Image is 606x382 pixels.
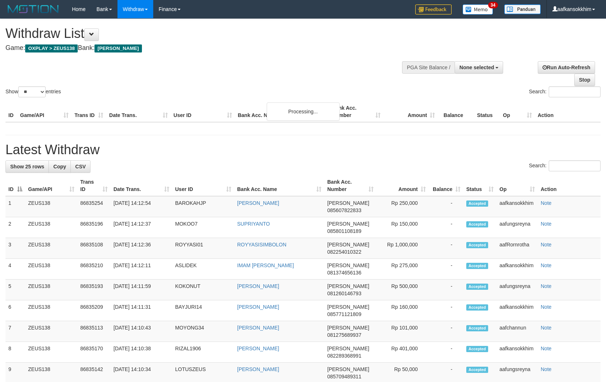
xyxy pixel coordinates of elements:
th: Bank Acc. Name: activate to sort column ascending [234,175,324,196]
span: [PERSON_NAME] [327,221,369,227]
div: Processing... [267,102,340,121]
span: Copy 082254010322 to clipboard [327,249,361,255]
th: Op [500,101,535,122]
th: Game/API [17,101,72,122]
td: aafRornrotha [497,238,538,259]
td: Rp 150,000 [377,217,429,238]
th: Action [538,175,601,196]
a: [PERSON_NAME] [237,283,279,289]
a: Note [541,283,552,289]
h1: Withdraw List [5,26,397,41]
a: CSV [70,160,90,173]
span: Copy 082289368991 to clipboard [327,353,361,359]
span: Accepted [466,263,488,269]
span: Show 25 rows [10,164,44,169]
span: Copy 085771121809 to clipboard [327,311,361,317]
td: ZEUS138 [25,217,77,238]
span: Accepted [466,284,488,290]
td: [DATE] 14:12:54 [111,196,172,217]
td: 86835196 [77,217,111,238]
th: Trans ID [72,101,106,122]
a: Note [541,221,552,227]
td: [DATE] 14:11:31 [111,300,172,321]
span: Accepted [466,200,488,207]
td: 3 [5,238,25,259]
td: 86835254 [77,196,111,217]
td: Rp 1,000,000 [377,238,429,259]
td: aafkansokkhim [497,259,538,280]
td: 86835170 [77,342,111,363]
span: [PERSON_NAME] [327,200,369,206]
th: ID [5,101,17,122]
td: ZEUS138 [25,196,77,217]
td: Rp 275,000 [377,259,429,280]
td: 86835193 [77,280,111,300]
span: Accepted [466,221,488,227]
td: aafkansokkhim [497,300,538,321]
td: - [429,300,463,321]
a: Run Auto-Refresh [538,61,595,74]
td: MOYONG34 [172,321,234,342]
a: Note [541,346,552,351]
label: Search: [529,160,601,171]
td: MOKOO7 [172,217,234,238]
h4: Game: Bank: [5,44,397,52]
a: Note [541,242,552,247]
th: Trans ID: activate to sort column ascending [77,175,111,196]
a: ROYYASISIMBOLON [237,242,286,247]
td: - [429,280,463,300]
a: SUPRIYANTO [237,221,270,227]
th: User ID [171,101,235,122]
select: Showentries [18,86,46,97]
span: [PERSON_NAME] [327,262,369,268]
span: 34 [488,2,498,8]
th: Action [535,101,601,122]
th: Bank Acc. Number: activate to sort column ascending [324,175,377,196]
td: 6 [5,300,25,321]
img: Feedback.jpg [415,4,452,15]
span: None selected [459,65,494,70]
th: Amount: activate to sort column ascending [377,175,429,196]
td: ZEUS138 [25,321,77,342]
a: Note [541,366,552,372]
th: Balance: activate to sort column ascending [429,175,463,196]
a: [PERSON_NAME] [237,325,279,331]
td: 86835108 [77,238,111,259]
td: - [429,217,463,238]
h1: Latest Withdraw [5,143,601,157]
span: [PERSON_NAME] [327,283,369,289]
td: - [429,259,463,280]
span: Accepted [466,346,488,352]
td: aafungsreyna [497,280,538,300]
td: Rp 160,000 [377,300,429,321]
span: [PERSON_NAME] [94,44,142,52]
a: IMAM [PERSON_NAME] [237,262,294,268]
td: ROYYASI01 [172,238,234,259]
th: Status [474,101,500,122]
td: KOKONUT [172,280,234,300]
img: panduan.png [504,4,541,14]
span: [PERSON_NAME] [327,325,369,331]
a: [PERSON_NAME] [237,346,279,351]
th: Bank Acc. Name [235,101,329,122]
td: BAYJURI14 [172,300,234,321]
td: - [429,342,463,363]
span: [PERSON_NAME] [327,346,369,351]
td: [DATE] 14:11:59 [111,280,172,300]
th: Amount [383,101,438,122]
th: ID: activate to sort column descending [5,175,25,196]
a: Note [541,304,552,310]
span: CSV [75,164,86,169]
td: - [429,238,463,259]
td: 8 [5,342,25,363]
a: Stop [574,74,595,86]
th: Date Trans.: activate to sort column ascending [111,175,172,196]
th: Op: activate to sort column ascending [497,175,538,196]
span: [PERSON_NAME] [327,304,369,310]
span: Copy [53,164,66,169]
span: Copy 085801108189 to clipboard [327,228,361,234]
td: ZEUS138 [25,259,77,280]
td: 5 [5,280,25,300]
td: ZEUS138 [25,280,77,300]
img: Button%20Memo.svg [463,4,493,15]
